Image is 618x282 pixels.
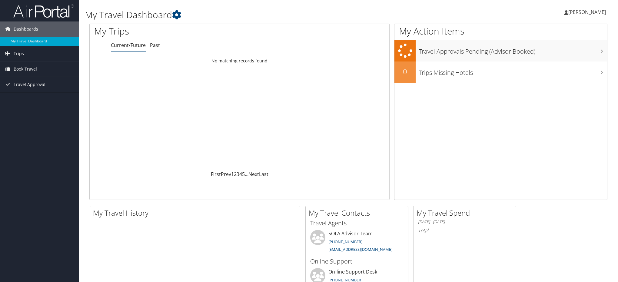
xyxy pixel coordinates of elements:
[234,171,237,177] a: 2
[245,171,248,177] span: …
[94,25,260,38] h1: My Trips
[90,55,389,66] td: No matching records found
[328,247,392,252] a: [EMAIL_ADDRESS][DOMAIN_NAME]
[231,171,234,177] a: 1
[14,46,24,61] span: Trips
[239,171,242,177] a: 4
[310,219,404,227] h3: Travel Agents
[93,208,300,218] h2: My Travel History
[419,65,607,77] h3: Trips Missing Hotels
[417,208,516,218] h2: My Travel Spend
[418,227,511,234] h6: Total
[307,230,407,255] li: SOLA Advisor Team
[14,77,45,92] span: Travel Approval
[248,171,259,177] a: Next
[85,8,436,21] h1: My Travel Dashboard
[568,9,606,15] span: [PERSON_NAME]
[394,61,607,83] a: 0Trips Missing Hotels
[259,171,268,177] a: Last
[211,171,221,177] a: First
[419,44,607,56] h3: Travel Approvals Pending (Advisor Booked)
[14,61,37,77] span: Book Travel
[150,42,160,48] a: Past
[418,219,511,225] h6: [DATE] - [DATE]
[237,171,239,177] a: 3
[111,42,146,48] a: Current/Future
[221,171,231,177] a: Prev
[310,257,404,266] h3: Online Support
[328,239,362,244] a: [PHONE_NUMBER]
[394,25,607,38] h1: My Action Items
[242,171,245,177] a: 5
[394,40,607,61] a: Travel Approvals Pending (Advisor Booked)
[14,22,38,37] span: Dashboards
[394,66,416,77] h2: 0
[13,4,74,18] img: airportal-logo.png
[564,3,612,21] a: [PERSON_NAME]
[309,208,408,218] h2: My Travel Contacts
